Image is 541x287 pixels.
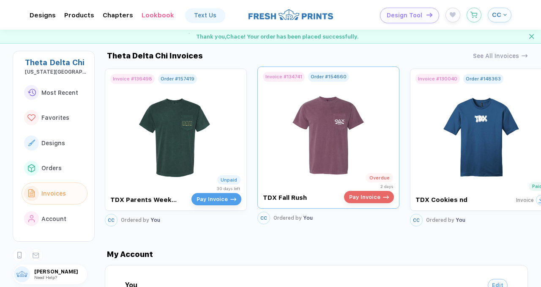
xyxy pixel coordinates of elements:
[426,13,432,17] img: icon
[191,186,240,191] div: 30 days left
[28,164,35,172] img: link to icon
[64,11,94,19] div: ProductsToggle dropdown menu
[28,215,35,223] img: link to icon
[380,8,439,23] button: Design Toolicon
[30,11,56,19] div: DesignsToggle dropdown menu
[221,177,237,183] div: Unpaid
[41,190,66,197] span: Invoices
[105,51,203,60] div: Theta Delta Chi Invoices
[22,107,87,129] button: link to iconFavorites
[492,11,501,19] span: CC
[27,114,36,121] img: link to icon
[142,11,174,19] div: Lookbook
[418,76,457,82] div: Invoice # 130040
[22,132,87,154] button: link to iconDesigns
[230,198,236,201] img: icon
[25,58,87,67] div: Theta Delta Chi
[273,215,302,221] span: Ordered by
[105,69,247,226] div: Invoice #136498Order #157419TDX Parents Weekend 2025Unpaid30 days leftPay InvoiceiconCCOrdered by...
[186,8,225,22] a: Text Us
[108,218,115,223] span: CC
[344,184,393,189] div: 2 days
[113,76,152,82] div: Invoice # 136498
[516,197,534,203] span: Invoice
[473,52,519,59] div: See All Invoices
[41,165,62,171] span: Orders
[466,76,501,82] div: Order # 148363
[34,275,57,280] span: Need Help?
[182,30,196,43] img: success gif
[161,76,194,82] div: Order # 157419
[413,218,420,223] span: CC
[28,140,35,146] img: link to icon
[263,194,333,201] div: TDX Fall Rush
[344,191,394,203] button: Pay Invoiceicon
[28,189,35,197] img: link to icon
[110,196,181,204] div: TDX Parents Weekend 2025
[41,140,65,146] span: Designs
[22,208,87,230] button: link to iconAccount
[383,196,389,199] img: icon
[121,217,160,223] div: You
[196,33,359,40] span: Thank you, Chace ! Your order has been placed successfully.
[273,215,313,221] div: You
[103,11,133,19] div: ChaptersToggle dropdown menu chapters
[14,266,30,282] img: user profile
[197,196,228,202] span: Pay Invoice
[426,217,465,223] div: You
[426,217,454,223] span: Ordered by
[387,12,422,19] span: Design Tool
[41,114,69,121] span: Favorites
[105,214,117,226] button: CC
[121,217,149,223] span: Ordered by
[260,215,267,221] span: CC
[257,212,270,224] button: CC
[22,82,87,104] button: link to iconMost Recent
[142,11,174,19] div: LookbookToggle dropdown menu chapters
[488,8,511,22] button: CC
[27,89,36,96] img: link to icon
[410,214,423,226] button: CC
[194,12,216,19] div: Text Us
[25,69,87,75] div: Iowa State University
[41,215,66,222] span: Account
[105,250,541,259] div: My Account
[257,66,399,224] div: Invoice #134741Order #154660TDX Fall RushOverdue2 daysPay InvoiceiconCCOrdered by You
[265,74,302,80] div: Invoice # 134741
[22,157,87,179] button: link to iconOrders
[249,8,333,21] img: logo
[22,182,87,204] button: link to iconInvoices
[128,84,224,183] img: 33d7f4bf-5510-4a53-84a5-150d8a4c4183_nt_front_1756081405801.jpg
[34,269,87,275] span: [PERSON_NAME]
[369,175,390,181] div: Overdue
[434,84,529,183] img: 1744599701675lexzv_nt_front.jpeg
[415,196,486,204] div: TDX Cookies nd
[281,82,376,181] img: f1edd94a-2324-45b3-bdc7-659228bba60a_nt_front_1754251047934.jpg
[349,194,380,200] span: Pay Invoice
[41,89,78,96] span: Most Recent
[191,193,241,205] button: Pay Invoiceicon
[311,74,347,80] div: Order # 154660
[473,52,527,59] button: See All Invoices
